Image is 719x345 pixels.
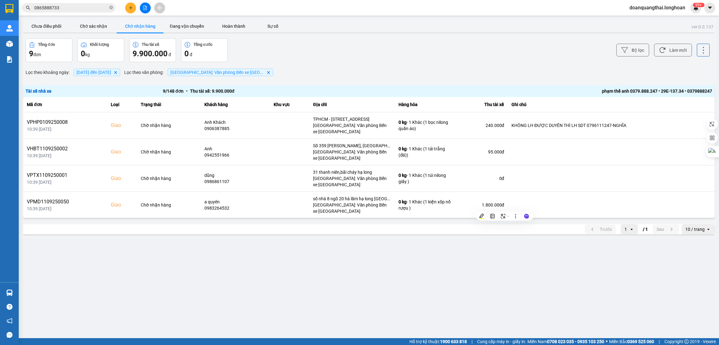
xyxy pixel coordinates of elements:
[27,126,103,132] div: 10:39 [DATE]
[704,2,715,13] button: caret-down
[27,179,103,185] div: 10:39 [DATE]
[204,146,266,152] div: Anh
[705,226,706,232] input: Selected 10 / trang.
[27,119,103,126] div: VPHP0109250008
[23,97,107,112] th: Mã đơn
[111,148,133,156] div: Giao
[70,20,117,32] button: Chờ xác nhận
[141,122,197,129] div: Chờ nhận hàng
[107,97,137,112] th: Loại
[109,5,113,11] span: close-circle
[111,175,133,182] div: Giao
[27,198,103,206] div: VPMD1109250050
[140,2,151,13] button: file-add
[23,20,70,32] button: Chưa điều phối
[210,20,257,32] button: Hoàn thành
[7,318,12,324] span: notification
[461,149,504,155] div: 95.000 đ
[114,70,117,74] svg: Delete
[204,152,266,158] div: 0942551966
[81,49,85,58] span: 0
[606,340,608,343] span: ⚪️
[399,199,407,204] span: 0 kg
[313,169,391,175] div: 31 thanh niên,bãi cháy hạ long
[29,49,69,59] div: đơn
[477,338,526,345] span: Cung cấp máy in - giấy in:
[111,201,133,209] div: Giao
[438,88,712,95] div: phạm thế anh 0379.888.247 • 29E-137.34 • 0379888247
[624,4,690,12] span: doanquangthai.longhoan
[609,338,654,345] span: Miền Bắc
[643,226,648,233] span: / 1
[399,120,407,125] span: 0 kg
[201,97,270,112] th: Khách hàng
[461,122,504,129] div: 240.000 đ
[27,172,103,179] div: VPTX1109250001
[142,42,159,47] div: Thu tài xế
[399,146,453,158] div: - 1 Khác (1 tải trắng (đá))
[685,226,705,232] div: 10 / trang
[129,6,133,10] span: plus
[395,97,457,112] th: Hàng hóa
[204,178,266,185] div: 0986861107
[693,3,704,7] sup: 285
[313,143,391,149] div: Số 359 [PERSON_NAME], [GEOGRAPHIC_DATA], [GEOGRAPHIC_DATA]
[399,199,453,211] div: - 1 Khác (1 kiện xốp nổ rượu )
[654,44,692,56] button: Làm mới
[6,56,13,63] img: solution-icon
[27,153,103,159] div: 10:39 [DATE]
[693,5,699,11] img: icon-new-feature
[90,42,109,47] div: Khối lượng
[168,69,273,76] span: Hải Phòng: Văn phòng Bến xe Thượng Lý, close by backspace
[141,202,197,208] div: Chờ nhận hàng
[6,25,13,32] img: warehouse-icon
[706,227,711,232] svg: open
[508,97,715,112] th: Ghi chú
[313,175,391,188] div: [GEOGRAPHIC_DATA]: Văn phòng Bến xe [GEOGRAPHIC_DATA]
[170,70,264,75] span: Hải Phòng: Văn phòng Bến xe Thượng Lý
[124,69,164,76] span: Lọc theo văn phòng :
[184,49,224,59] div: đ
[461,175,504,182] div: 0 đ
[511,122,711,129] div: KHÔNG LH ĐƯỢC DUYÊN THÌ LH SDT 0796111247-NGHĨA
[26,38,72,62] button: Tổng đơn9đơn
[204,172,266,178] div: dũng
[399,146,407,151] span: 0 kg
[204,125,266,132] div: 0906387885
[313,149,391,161] div: [GEOGRAPHIC_DATA]: Văn phòng Bến xe [GEOGRAPHIC_DATA]
[26,69,70,76] span: Lọc theo khoảng ngày :
[653,225,679,234] button: next page. current page 1 / 1
[616,44,649,56] button: Bộ lọc
[133,49,168,58] span: 9.900.000
[627,339,654,344] strong: 0369 525 060
[313,202,391,214] div: [GEOGRAPHIC_DATA]: Văn phòng Bến xe [GEOGRAPHIC_DATA]
[313,196,391,202] div: số nhà 8 ngõ 20 hà lầm hạ long [GEOGRAPHIC_DATA]
[141,149,197,155] div: Chờ nhận hàng
[164,20,210,32] button: Đang vận chuyển
[399,173,407,178] span: 0 kg
[143,6,147,10] span: file-add
[26,6,30,10] span: search
[204,199,266,205] div: a quyên
[26,89,51,94] span: Tài xế nhà xe
[27,145,103,153] div: VHBT1109250002
[141,175,197,182] div: Chờ nhận hàng
[38,42,55,47] div: Tổng đơn
[624,226,627,232] div: 1
[313,116,391,122] div: TPHCM - [STREET_ADDRESS]
[204,119,266,125] div: Anh Khách
[133,49,173,59] div: đ
[5,4,13,13] img: logo-vxr
[399,172,453,185] div: - 1 Khác (1 túi nilong giấy )
[193,42,213,47] div: Tổng cước
[154,2,165,13] button: aim
[309,97,395,112] th: Địa chỉ
[409,338,467,345] span: Hỗ trợ kỹ thuật:
[117,20,164,32] button: Chờ nhận hàng
[6,289,13,296] img: warehouse-icon
[74,69,120,76] span: 03/09/2025 đến 12/09/2025, close by backspace
[125,2,136,13] button: plus
[585,225,616,234] button: previous page. current page 1 / 1
[129,38,176,62] button: Thu tài xế9.900.000 đ
[257,20,288,32] button: Sự cố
